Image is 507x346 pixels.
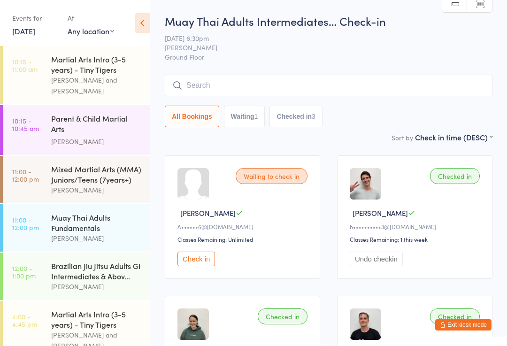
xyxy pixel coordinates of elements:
[51,212,142,233] div: Muay Thai Adults Fundamentals
[350,308,381,340] img: image1740648828.png
[224,106,265,127] button: Waiting1
[312,113,315,120] div: 3
[12,26,35,36] a: [DATE]
[177,223,310,231] div: A••••••6@[DOMAIN_NAME]
[12,58,38,73] time: 10:15 - 11:00 am
[165,106,219,127] button: All Bookings
[12,10,58,26] div: Events for
[51,164,142,185] div: Mixed Martial Arts (MMA) Juniors/Teens (7years+)
[177,235,310,243] div: Classes Remaining: Unlimited
[51,309,142,330] div: Martial Arts Intro (3-5 years) - Tiny Tigers
[430,168,480,184] div: Checked in
[12,168,39,183] time: 11:00 - 12:00 pm
[51,233,142,244] div: [PERSON_NAME]
[51,75,142,96] div: [PERSON_NAME] and [PERSON_NAME]
[254,113,258,120] div: 1
[269,106,323,127] button: Checked in3
[392,133,413,142] label: Sort by
[51,281,142,292] div: [PERSON_NAME]
[180,208,236,218] span: [PERSON_NAME]
[177,308,209,340] img: image1751967397.png
[3,156,150,203] a: 11:00 -12:00 pmMixed Martial Arts (MMA) Juniors/Teens (7years+)[PERSON_NAME]
[165,52,492,62] span: Ground Floor
[68,10,114,26] div: At
[51,261,142,281] div: Brazilian Jiu Jitsu Adults GI Intermediates & Abov...
[12,264,36,279] time: 12:00 - 1:00 pm
[165,43,478,52] span: [PERSON_NAME]
[3,46,150,104] a: 10:15 -11:00 amMartial Arts Intro (3-5 years) - Tiny Tigers[PERSON_NAME] and [PERSON_NAME]
[350,223,483,231] div: h••••••••••3@[DOMAIN_NAME]
[350,252,403,266] button: Undo checkin
[165,33,478,43] span: [DATE] 6:30pm
[3,105,150,155] a: 10:15 -10:45 amParent & Child Martial Arts ([DEMOGRAPHIC_DATA])[PERSON_NAME]
[353,208,408,218] span: [PERSON_NAME]
[51,136,142,147] div: [PERSON_NAME]
[350,168,381,200] img: image1739263123.png
[68,26,114,36] div: Any location
[236,168,307,184] div: Waiting to check in
[12,117,39,132] time: 10:15 - 10:45 am
[350,235,483,243] div: Classes Remaining: 1 this week
[12,216,39,231] time: 11:00 - 12:00 pm
[3,204,150,252] a: 11:00 -12:00 pmMuay Thai Adults Fundamentals[PERSON_NAME]
[12,313,37,328] time: 4:00 - 4:45 pm
[430,308,480,324] div: Checked in
[51,113,142,136] div: Parent & Child Martial Arts ([DEMOGRAPHIC_DATA])
[165,13,492,29] h2: Muay Thai Adults Intermediates… Check-in
[435,319,492,331] button: Exit kiosk mode
[258,308,307,324] div: Checked in
[177,252,215,266] button: Check in
[165,75,492,96] input: Search
[415,132,492,142] div: Check in time (DESC)
[3,253,150,300] a: 12:00 -1:00 pmBrazilian Jiu Jitsu Adults GI Intermediates & Abov...[PERSON_NAME]
[51,54,142,75] div: Martial Arts Intro (3-5 years) - Tiny Tigers
[51,185,142,195] div: [PERSON_NAME]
